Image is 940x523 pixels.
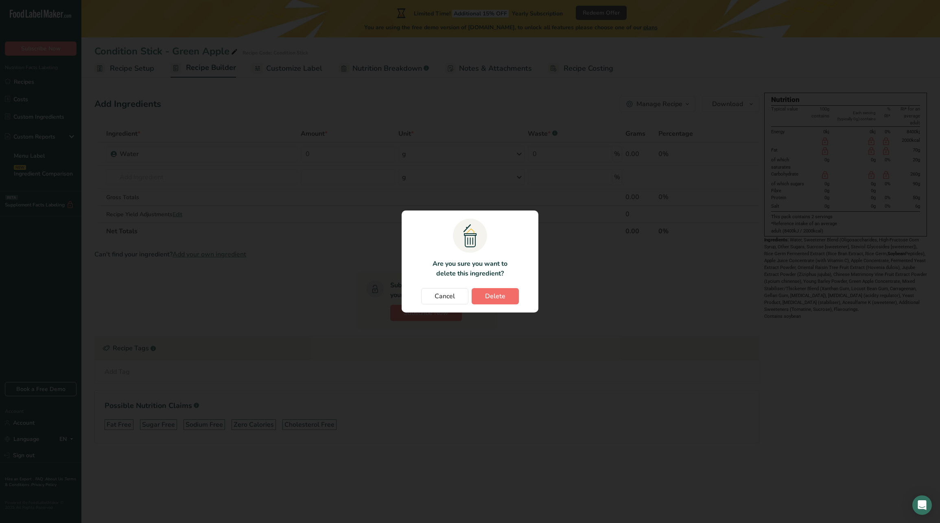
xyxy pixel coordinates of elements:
span: Delete [485,291,505,301]
button: Delete [472,288,519,304]
div: Open Intercom Messenger [912,495,932,515]
span: Cancel [435,291,455,301]
button: Cancel [421,288,468,304]
p: Are you sure you want to delete this ingredient? [428,259,512,278]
